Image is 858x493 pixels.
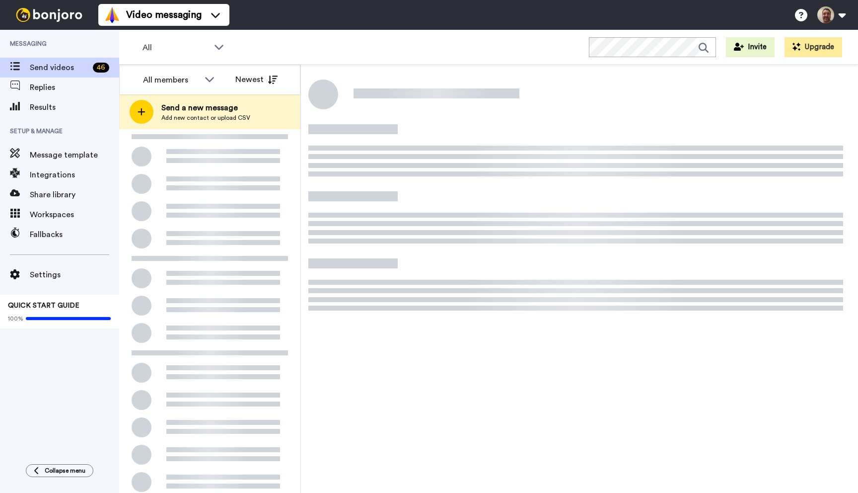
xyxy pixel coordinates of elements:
[12,8,86,22] img: bj-logo-header-white.svg
[785,37,842,57] button: Upgrade
[30,101,119,113] span: Results
[8,302,79,309] span: QUICK START GUIDE
[30,229,119,241] span: Fallbacks
[45,467,85,475] span: Collapse menu
[93,63,109,73] div: 46
[228,70,285,89] button: Newest
[726,37,775,57] button: Invite
[30,149,119,161] span: Message template
[30,62,89,74] span: Send videos
[30,189,119,201] span: Share library
[104,7,120,23] img: vm-color.svg
[143,74,200,86] div: All members
[30,82,119,93] span: Replies
[26,464,93,477] button: Collapse menu
[30,169,119,181] span: Integrations
[161,102,250,114] span: Send a new message
[126,8,202,22] span: Video messaging
[8,315,23,323] span: 100%
[30,269,119,281] span: Settings
[161,114,250,122] span: Add new contact or upload CSV
[30,209,119,221] span: Workspaces
[143,42,209,54] span: All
